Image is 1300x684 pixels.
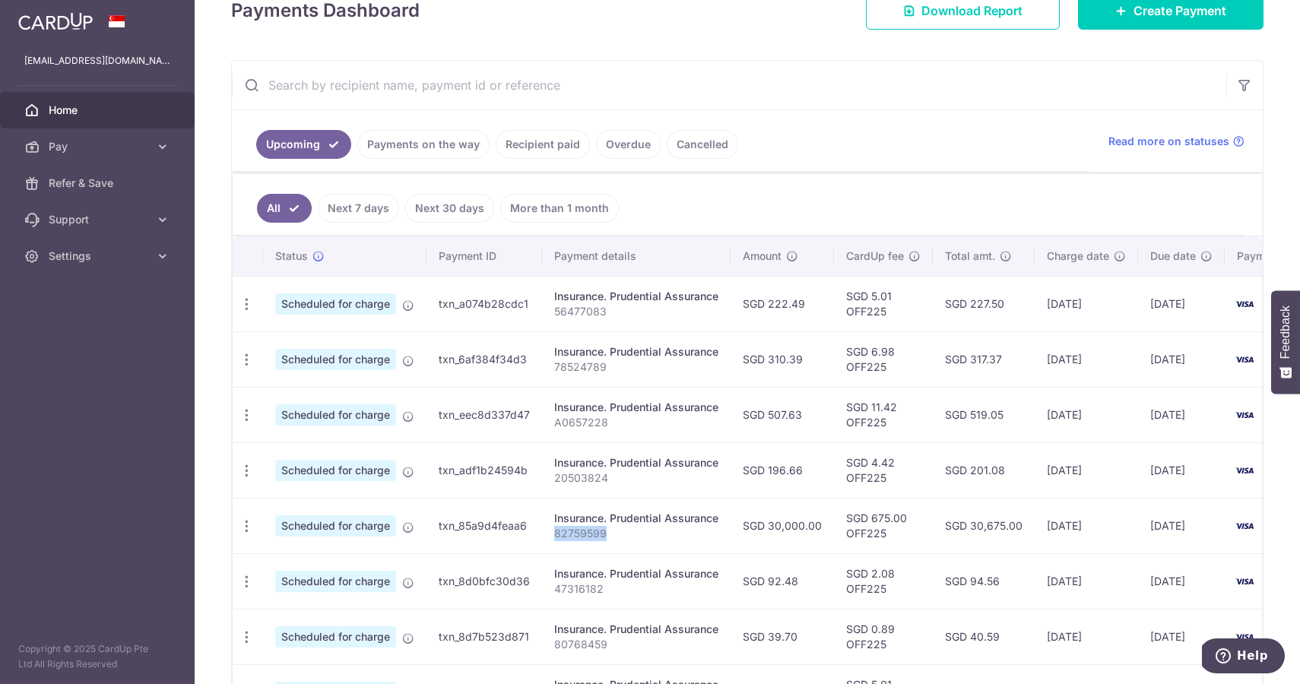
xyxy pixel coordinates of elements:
[731,498,834,553] td: SGD 30,000.00
[275,249,308,264] span: Status
[1229,295,1260,313] img: Bank Card
[834,387,933,442] td: SGD 11.42 OFF225
[1229,628,1260,646] img: Bank Card
[834,498,933,553] td: SGD 675.00 OFF225
[1138,331,1225,387] td: [DATE]
[1229,517,1260,535] img: Bank Card
[1229,572,1260,591] img: Bank Card
[596,130,661,159] a: Overdue
[1229,406,1260,424] img: Bank Card
[554,415,718,430] p: A0657228
[18,12,93,30] img: CardUp
[1271,290,1300,394] button: Feedback - Show survey
[667,130,738,159] a: Cancelled
[1035,553,1138,609] td: [DATE]
[318,194,399,223] a: Next 7 days
[426,553,542,609] td: txn_8d0bfc30d36
[542,236,731,276] th: Payment details
[426,236,542,276] th: Payment ID
[834,276,933,331] td: SGD 5.01 OFF225
[933,387,1035,442] td: SGD 519.05
[49,212,149,227] span: Support
[846,249,904,264] span: CardUp fee
[554,359,718,375] p: 78524789
[1035,498,1138,553] td: [DATE]
[500,194,619,223] a: More than 1 month
[554,455,718,470] div: Insurance. Prudential Assurance
[731,442,834,498] td: SGD 196.66
[1138,498,1225,553] td: [DATE]
[554,581,718,597] p: 47316182
[743,249,782,264] span: Amount
[554,344,718,359] div: Insurance. Prudential Assurance
[426,498,542,553] td: txn_85a9d4feaa6
[405,194,494,223] a: Next 30 days
[554,566,718,581] div: Insurance. Prudential Assurance
[933,331,1035,387] td: SGD 317.37
[275,515,396,537] span: Scheduled for charge
[49,103,149,118] span: Home
[1202,638,1285,676] iframe: Opens a widget where you can find more information
[554,470,718,486] p: 20503824
[1279,306,1292,359] span: Feedback
[426,387,542,442] td: txn_eec8d337d47
[426,609,542,664] td: txn_8d7b523d871
[1108,134,1229,149] span: Read more on statuses
[1035,442,1138,498] td: [DATE]
[554,637,718,652] p: 80768459
[731,276,834,331] td: SGD 222.49
[275,349,396,370] span: Scheduled for charge
[554,304,718,319] p: 56477083
[933,498,1035,553] td: SGD 30,675.00
[834,331,933,387] td: SGD 6.98 OFF225
[921,2,1023,20] span: Download Report
[275,404,396,426] span: Scheduled for charge
[1035,387,1138,442] td: [DATE]
[731,609,834,664] td: SGD 39.70
[1134,2,1226,20] span: Create Payment
[1108,134,1245,149] a: Read more on statuses
[731,553,834,609] td: SGD 92.48
[275,460,396,481] span: Scheduled for charge
[357,130,490,159] a: Payments on the way
[834,553,933,609] td: SGD 2.08 OFF225
[49,176,149,191] span: Refer & Save
[496,130,590,159] a: Recipient paid
[1229,461,1260,480] img: Bank Card
[554,511,718,526] div: Insurance. Prudential Assurance
[933,276,1035,331] td: SGD 227.50
[1150,249,1196,264] span: Due date
[49,139,149,154] span: Pay
[933,442,1035,498] td: SGD 201.08
[1138,553,1225,609] td: [DATE]
[257,194,312,223] a: All
[731,331,834,387] td: SGD 310.39
[1035,609,1138,664] td: [DATE]
[1035,276,1138,331] td: [DATE]
[554,622,718,637] div: Insurance. Prudential Assurance
[1138,387,1225,442] td: [DATE]
[49,249,149,264] span: Settings
[275,571,396,592] span: Scheduled for charge
[1138,442,1225,498] td: [DATE]
[1035,331,1138,387] td: [DATE]
[834,609,933,664] td: SGD 0.89 OFF225
[834,442,933,498] td: SGD 4.42 OFF225
[554,289,718,304] div: Insurance. Prudential Assurance
[426,442,542,498] td: txn_adf1b24594b
[1138,609,1225,664] td: [DATE]
[554,526,718,541] p: 82759599
[1047,249,1109,264] span: Charge date
[731,387,834,442] td: SGD 507.63
[24,53,170,68] p: [EMAIL_ADDRESS][DOMAIN_NAME]
[933,609,1035,664] td: SGD 40.59
[1229,350,1260,369] img: Bank Card
[933,553,1035,609] td: SGD 94.56
[275,293,396,315] span: Scheduled for charge
[426,276,542,331] td: txn_a074b28cdc1
[945,249,995,264] span: Total amt.
[256,130,351,159] a: Upcoming
[275,626,396,648] span: Scheduled for charge
[232,61,1226,109] input: Search by recipient name, payment id or reference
